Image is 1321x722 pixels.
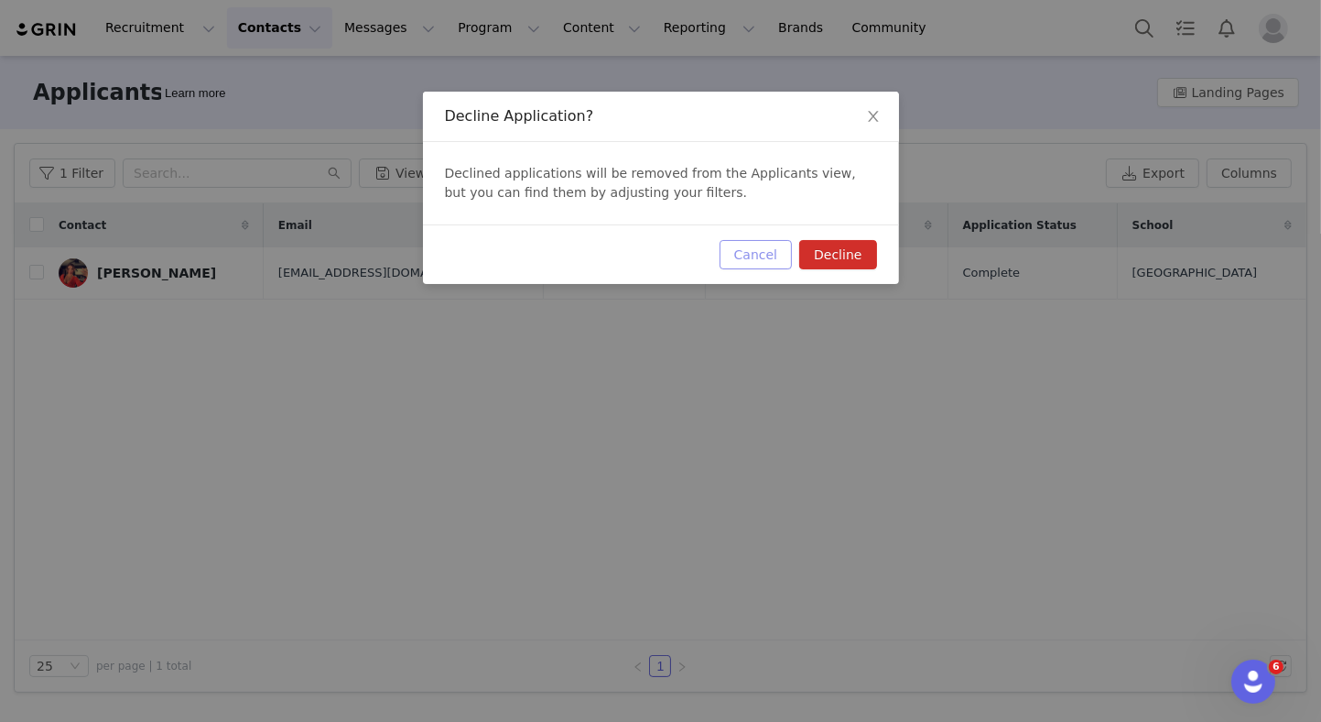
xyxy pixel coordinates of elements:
i: icon: close [866,109,881,124]
button: Close [848,92,899,143]
span: 6 [1269,660,1283,674]
div: Declined applications will be removed from the Applicants view, but you can find them by adjustin... [423,142,899,224]
iframe: Intercom live chat [1231,660,1275,704]
div: Decline Application? [445,106,877,126]
button: Decline [799,240,876,269]
button: Cancel [720,240,792,269]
